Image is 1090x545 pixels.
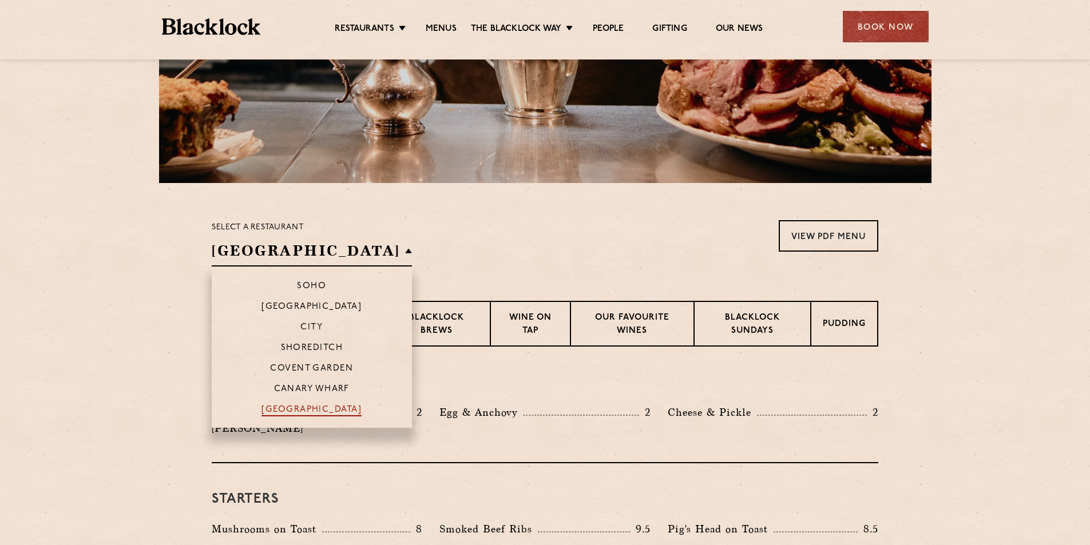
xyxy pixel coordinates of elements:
[716,23,763,36] a: Our News
[274,384,350,396] p: Canary Wharf
[471,23,561,36] a: The Blacklock Way
[858,522,878,536] p: 8.5
[261,302,362,313] p: [GEOGRAPHIC_DATA]
[843,11,929,42] div: Book Now
[212,220,412,235] p: Select a restaurant
[439,521,538,537] p: Smoked Beef Ribs
[668,521,774,537] p: Pig's Head on Toast
[212,521,322,537] p: Mushrooms on Toast
[668,404,757,420] p: Cheese & Pickle
[162,18,261,35] img: BL_Textured_Logo-footer-cropped.svg
[410,522,422,536] p: 8
[297,281,326,293] p: Soho
[652,23,687,36] a: Gifting
[300,323,323,334] p: City
[212,375,878,390] h3: Pre Chop Bites
[502,312,558,339] p: Wine on Tap
[706,312,799,339] p: Blacklock Sundays
[281,343,343,355] p: Shoreditch
[426,23,457,36] a: Menus
[582,312,681,339] p: Our favourite wines
[411,405,422,420] p: 2
[639,405,651,420] p: 2
[630,522,651,536] p: 9.5
[823,318,866,332] p: Pudding
[212,241,412,266] h2: [GEOGRAPHIC_DATA]
[270,364,353,375] p: Covent Garden
[439,404,523,420] p: Egg & Anchovy
[593,23,624,36] a: People
[261,405,362,416] p: [GEOGRAPHIC_DATA]
[212,492,878,507] h3: Starters
[867,405,878,420] p: 2
[395,312,478,339] p: Blacklock Brews
[335,23,394,36] a: Restaurants
[779,220,878,252] a: View PDF Menu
